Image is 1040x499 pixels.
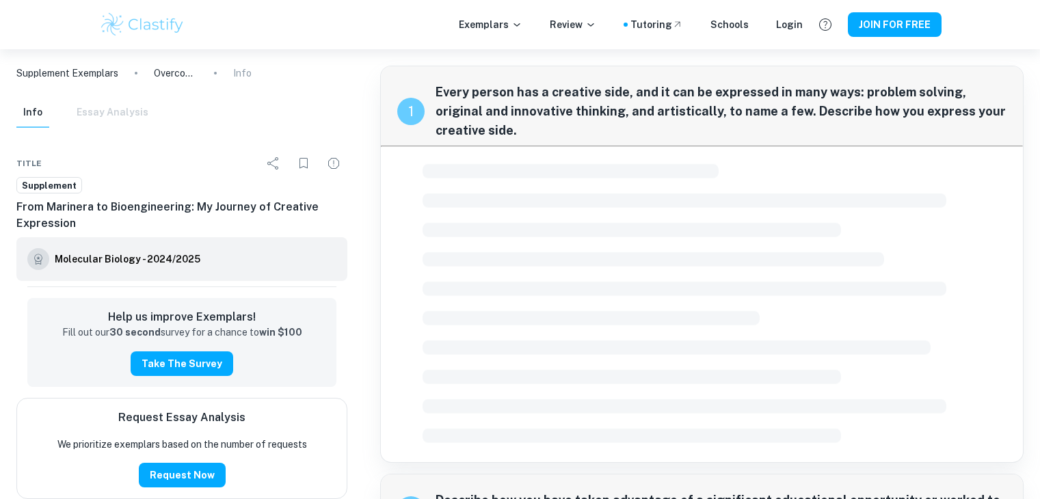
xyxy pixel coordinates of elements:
[259,327,302,338] strong: win $100
[16,157,42,170] span: Title
[550,17,596,32] p: Review
[139,463,226,487] button: Request Now
[814,13,837,36] button: Help and Feedback
[62,325,302,340] p: Fill out our survey for a chance to
[397,98,425,125] div: recipe
[118,409,245,426] h6: Request Essay Analysis
[436,83,1006,140] span: Every person has a creative side, and it can be expressed in many ways: problem solving, original...
[630,17,683,32] a: Tutoring
[16,199,347,232] h6: From Marinera to Bioengineering: My Journey of Creative Expression
[154,66,198,81] p: Overcoming Obstacles to Pursue a Passion for Science
[55,252,200,267] h6: Molecular Biology - 2024/2025
[459,17,522,32] p: Exemplars
[55,248,200,270] a: Molecular Biology - 2024/2025
[109,327,161,338] strong: 30 second
[710,17,749,32] a: Schools
[260,150,287,177] div: Share
[290,150,317,177] div: Bookmark
[776,17,803,32] a: Login
[16,98,49,128] button: Info
[57,437,307,452] p: We prioritize exemplars based on the number of requests
[131,351,233,376] button: Take the Survey
[99,11,186,38] img: Clastify logo
[17,179,81,193] span: Supplement
[233,66,252,81] p: Info
[320,150,347,177] div: Report issue
[38,309,325,325] h6: Help us improve Exemplars!
[16,66,118,81] a: Supplement Exemplars
[16,177,82,194] a: Supplement
[848,12,942,37] button: JOIN FOR FREE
